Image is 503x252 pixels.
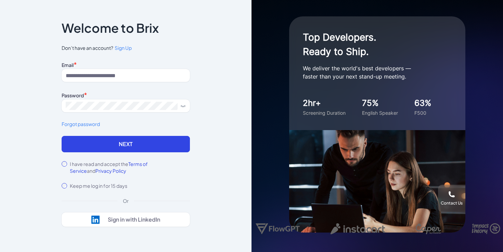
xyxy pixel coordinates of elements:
[303,30,440,59] h1: Top Developers. Ready to Ship.
[303,64,440,81] p: We deliver the world's best developers — faster than your next stand-up meeting.
[95,168,126,174] span: Privacy Policy
[362,109,398,116] div: English Speaker
[113,44,132,52] a: Sign Up
[70,160,190,174] label: I have read and accept the and
[62,92,84,98] label: Password
[117,197,134,204] div: Or
[62,212,190,227] button: Sign in with LinkedIn
[115,45,132,51] span: Sign Up
[438,185,465,212] button: Contact Us
[62,44,190,52] span: Don’t have an account?
[62,62,74,68] label: Email
[362,97,398,109] div: 75%
[441,200,463,206] div: Contact Us
[414,97,431,109] div: 63%
[303,97,346,109] div: 2hr+
[303,109,346,116] div: Screening Duration
[62,136,190,152] button: Next
[414,109,431,116] div: F500
[62,121,190,128] a: Forgot password
[62,23,159,33] p: Welcome to Brix
[70,182,127,189] label: Keep me log in for 15 days
[108,216,160,223] div: Sign in with LinkedIn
